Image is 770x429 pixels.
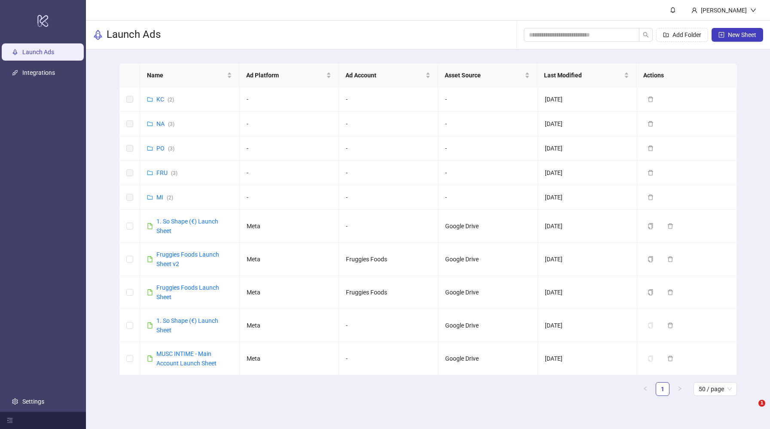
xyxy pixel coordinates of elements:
[648,256,654,262] span: copy
[156,120,174,127] a: NA(3)
[750,7,756,13] span: down
[345,70,424,80] span: Ad Account
[22,69,55,76] a: Integrations
[22,398,44,405] a: Settings
[438,276,538,309] td: Google Drive
[697,6,750,15] div: [PERSON_NAME]
[339,87,438,112] td: -
[339,210,438,243] td: -
[667,289,673,295] span: delete
[673,382,687,396] button: right
[538,87,637,112] td: [DATE]
[240,210,339,243] td: Meta
[339,161,438,185] td: -
[240,243,339,276] td: Meta
[240,136,339,161] td: -
[445,70,523,80] span: Asset Source
[22,49,54,55] a: Launch Ads
[643,386,648,391] span: left
[639,382,652,396] li: Previous Page
[643,32,649,38] span: search
[156,350,217,367] a: MUSC INTIME - Main Account Launch Sheet
[147,223,153,229] span: file
[538,185,637,210] td: [DATE]
[147,121,153,127] span: folder
[240,161,339,185] td: -
[239,64,339,87] th: Ad Platform
[656,383,669,395] a: 1
[156,96,174,103] a: KC(2)
[156,169,177,176] a: FRU(3)
[438,309,538,342] td: Google Drive
[667,256,673,262] span: delete
[438,136,538,161] td: -
[168,97,174,103] span: ( 2 )
[147,322,153,328] span: file
[240,112,339,136] td: -
[339,185,438,210] td: -
[667,223,673,229] span: delete
[758,400,765,407] span: 1
[339,136,438,161] td: -
[667,355,673,362] span: delete
[339,276,438,309] td: Fruggies Foods
[156,194,173,201] a: MI(2)
[339,342,438,375] td: -
[339,112,438,136] td: -
[240,276,339,309] td: Meta
[147,289,153,295] span: file
[168,146,174,152] span: ( 3 )
[648,289,654,295] span: copy
[438,161,538,185] td: -
[544,70,622,80] span: Last Modified
[656,28,708,42] button: Add Folder
[339,309,438,342] td: -
[648,96,654,102] span: delete
[648,223,654,229] span: copy
[691,7,697,13] span: user
[741,400,761,420] iframe: Intercom live chat
[538,309,637,342] td: [DATE]
[699,383,732,395] span: 50 / page
[93,30,103,40] span: rocket
[246,70,324,80] span: Ad Platform
[438,185,538,210] td: -
[240,309,339,342] td: Meta
[438,243,538,276] td: Google Drive
[648,121,654,127] span: delete
[156,218,218,234] a: 1. So Shape (€) Launch Sheet
[147,194,153,200] span: folder
[538,342,637,375] td: [DATE]
[663,32,669,38] span: folder-add
[712,28,763,42] button: New Sheet
[656,382,669,396] li: 1
[728,31,756,38] span: New Sheet
[156,145,174,152] a: PO(3)
[670,7,676,13] span: bell
[438,112,538,136] td: -
[438,342,538,375] td: Google Drive
[240,342,339,375] td: Meta
[339,243,438,276] td: Fruggies Foods
[240,87,339,112] td: -
[644,353,660,364] button: The sheet needs to be migrated before it can be duplicated. Please open the sheet to migrate it.
[156,317,218,334] a: 1. So Shape (€) Launch Sheet
[538,112,637,136] td: [DATE]
[240,185,339,210] td: -
[538,210,637,243] td: [DATE]
[538,136,637,161] td: [DATE]
[147,145,153,151] span: folder
[171,170,177,176] span: ( 3 )
[648,145,654,151] span: delete
[438,87,538,112] td: -
[147,70,225,80] span: Name
[667,322,673,328] span: delete
[538,276,637,309] td: [DATE]
[648,170,654,176] span: delete
[156,284,219,300] a: Fruggies Foods Launch Sheet
[147,256,153,262] span: file
[168,121,174,127] span: ( 3 )
[639,382,652,396] button: left
[648,194,654,200] span: delete
[673,382,687,396] li: Next Page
